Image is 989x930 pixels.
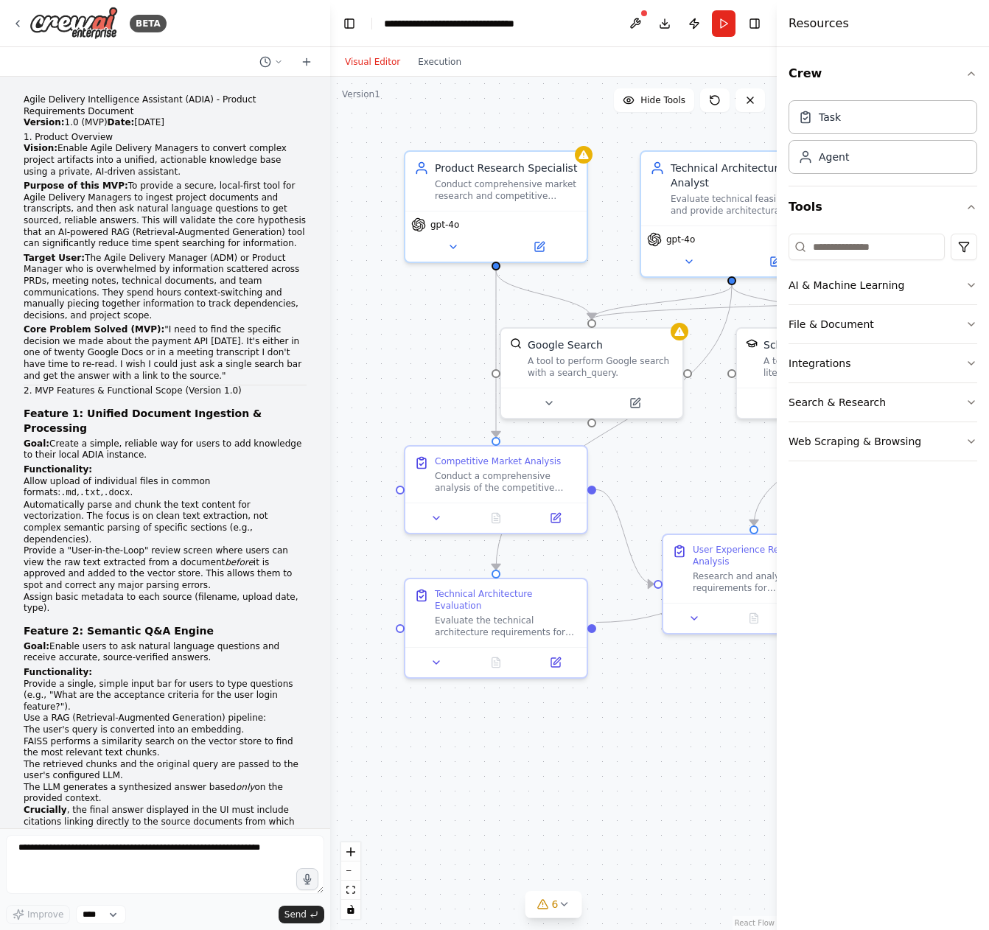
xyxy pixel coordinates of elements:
div: Product Research Specialist [435,161,578,175]
button: Execution [409,53,470,71]
span: gpt-4o [430,219,459,231]
li: The user's query is converted into an embedding. [24,724,307,736]
div: User Experience Requirements AnalysisResearch and analyze UX requirements for {product_name} targ... [662,534,846,634]
li: The retrieved chunks and the original query are passed to the user's configured LLM. [24,759,307,782]
span: gpt-4o [666,234,695,245]
em: only [236,782,254,792]
div: User Experience Requirements Analysis [693,544,836,567]
button: Crew [789,53,977,94]
span: 6 [552,897,559,912]
button: Search & Research [789,383,977,422]
li: Assign basic metadata to each source (filename, upload date, type). [24,592,307,615]
div: Conduct comprehensive market research and competitive analysis for {product_name}, identifying ma... [435,178,578,202]
button: 6 [525,891,582,918]
li: FAISS performs a similarity search on the vector store to find the most relevant text chunks. [24,736,307,759]
div: Crew [789,94,977,186]
button: zoom in [341,842,360,861]
p: 1.0 (MVP) [DATE] [24,117,307,129]
li: , the final answer displayed in the UI must include citations linking directly to the source docu... [24,805,307,839]
div: Conduct a comprehensive analysis of the competitive landscape for {product_name} in the knowledge... [435,470,578,494]
nav: breadcrumb [384,16,514,31]
button: Send [279,906,324,923]
div: Research and analyze UX requirements for {product_name} targeting Agile Delivery Managers. Study ... [693,570,836,594]
button: Switch to previous chat [254,53,289,71]
p: "I need to find the specific decision we made about the payment API [DATE]. It's either in one of... [24,324,307,382]
a: React Flow attribution [735,919,775,927]
button: Improve [6,905,70,924]
button: Tools [789,186,977,228]
strong: Goal: [24,438,49,449]
img: Logo [29,7,118,40]
g: Edge from 17071f84-abab-4c18-aaf5-5263dd66715d to 0b9e1503-338b-4eae-b578-ba24ef027e17 [584,285,739,319]
button: Hide right sidebar [744,13,765,34]
button: Open in side panel [593,394,677,412]
button: Open in side panel [497,238,581,256]
button: Open in side panel [530,654,581,671]
li: The LLM generates a synthesized answer based on the provided context. [24,782,307,805]
button: Open in side panel [733,253,817,270]
g: Edge from 45b86d79-5a1e-4e07-b57b-ab2c773df298 to 3f9347cf-e48e-41ab-bbb5-b7d2f1b9f045 [489,270,503,437]
div: SerplyWebSearchToolGoogle SearchA tool to perform Google search with a search_query. [500,327,684,419]
div: Google Search [528,338,603,352]
strong: Date: [108,117,135,127]
strong: Vision: [24,143,57,153]
div: Evaluate the technical architecture requirements for {product_name} based on the MVP requirements... [435,615,578,638]
strong: Version: [24,117,65,127]
div: Tools [789,228,977,473]
h2: 1. Product Overview [24,132,307,144]
strong: Target User: [24,253,85,263]
div: Product Research SpecialistConduct comprehensive market research and competitive analysis for {pr... [404,150,588,263]
li: Provide a "User-in-the-Loop" review screen where users can view the raw text extracted from a doc... [24,545,307,591]
img: SerplyScholarSearchTool [746,338,758,349]
div: A tool to perform Google search with a search_query. [528,355,674,379]
div: Competitive Market AnalysisConduct a comprehensive analysis of the competitive landscape for {pro... [404,445,588,534]
div: Technical Architecture EvaluationEvaluate the technical architecture requirements for {product_na... [404,578,588,679]
span: Improve [27,909,63,920]
em: before [225,557,254,567]
button: Start a new chat [295,53,318,71]
div: Technical Architecture AnalystEvaluate technical feasibility and provide architectural recommenda... [640,150,824,278]
button: Click to speak your automation idea [296,868,318,890]
button: Hide Tools [614,88,694,112]
g: Edge from 45b86d79-5a1e-4e07-b57b-ab2c773df298 to 0b9e1503-338b-4eae-b578-ba24ef027e17 [489,270,599,319]
strong: Crucially [24,805,67,815]
p: The Agile Delivery Manager (ADM) or Product Manager who is overwhelmed by information scattered a... [24,253,307,322]
img: SerplyWebSearchTool [510,338,522,349]
button: toggle interactivity [341,900,360,919]
div: SerplyScholarSearchToolScholar SearchA tool to perform scholarly literature search with a search_... [735,327,920,419]
p: Enable Agile Delivery Managers to convert complex project artifacts into a unified, actionable kn... [24,143,307,178]
div: Scholar Search [763,338,841,352]
li: Provide a single, simple input bar for users to type questions (e.g., "What are the acceptance cr... [24,679,307,713]
button: No output available [465,654,528,671]
span: Send [284,909,307,920]
div: Technical Architecture Evaluation [435,588,578,612]
button: No output available [465,509,528,527]
p: Enable users to ask natural language questions and receive accurate, source-verified answers. [24,641,307,664]
li: Allow upload of individual files in common formats: , , . [24,476,307,500]
h4: Resources [789,15,849,32]
strong: Functionality: [24,464,92,475]
g: Edge from 3f9347cf-e48e-41ab-bbb5-b7d2f1b9f045 to e34f6f76-15d6-473d-950c-a830e91df20c [596,483,654,592]
div: Task [819,110,841,125]
div: Evaluate technical feasibility and provide architectural recommendations for {product_name} featu... [671,193,814,217]
code: .txt [80,488,101,498]
div: Agent [819,150,849,164]
button: zoom out [341,861,360,881]
strong: Core Problem Solved (MVP): [24,324,164,335]
p: Create a simple, reliable way for users to add knowledge to their local ADIA instance. [24,438,307,461]
button: Web Scraping & Browsing [789,422,977,461]
div: BETA [130,15,167,32]
g: Edge from 17071f84-abab-4c18-aaf5-5263dd66715d to 72ef8eec-8456-4eef-b78f-75d74701bfd8 [489,285,739,570]
button: Integrations [789,344,977,382]
button: Open in side panel [530,509,581,527]
code: .docx [103,488,130,498]
button: Visual Editor [336,53,409,71]
button: Hide left sidebar [339,13,360,34]
g: Edge from 72ef8eec-8456-4eef-b78f-75d74701bfd8 to 232a0f8c-2cee-4d1f-aab0-69d85ae9ce8d [596,489,912,630]
div: Technical Architecture Analyst [671,161,814,190]
div: A tool to perform scholarly literature search with a search_query. [763,355,909,379]
code: .md [60,488,77,498]
p: To provide a secure, local-first tool for Agile Delivery Managers to ingest project documents and... [24,181,307,250]
button: No output available [723,609,786,627]
span: Hide Tools [640,94,685,106]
